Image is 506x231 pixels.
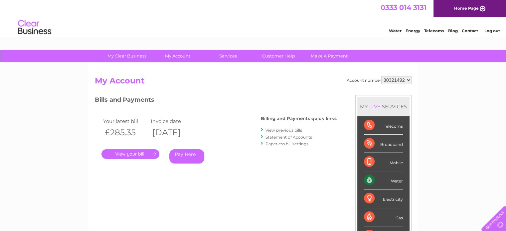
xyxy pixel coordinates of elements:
img: logo.png [18,17,52,38]
a: My Account [150,50,205,62]
div: MY SERVICES [357,97,410,116]
th: [DATE] [149,126,197,139]
div: Electricity [364,189,403,208]
a: Services [201,50,255,62]
a: 0333 014 3131 [381,3,426,12]
a: Statement of Accounts [265,135,312,140]
a: Water [389,28,402,33]
th: £285.35 [101,126,149,139]
a: View previous bills [265,128,302,133]
h3: Bills and Payments [95,95,337,107]
div: Mobile [364,153,403,171]
div: Broadband [364,135,403,153]
a: Paperless bill settings [265,141,308,146]
div: LIVE [368,103,382,110]
div: Water [364,171,403,189]
a: Contact [462,28,478,33]
div: Gas [364,208,403,226]
a: Blog [448,28,458,33]
td: Invoice date [149,117,197,126]
a: Pay Here [169,149,204,164]
a: Energy [406,28,420,33]
div: Account number [347,76,412,84]
a: . [101,149,159,159]
td: Your latest bill [101,117,149,126]
a: Telecoms [424,28,444,33]
a: My Clear Business [99,50,154,62]
a: Make A Payment [302,50,357,62]
a: Customer Help [251,50,306,62]
div: Telecoms [364,116,403,135]
div: Clear Business is a trading name of Verastar Limited (registered in [GEOGRAPHIC_DATA] No. 3667643... [96,4,411,32]
a: Log out [484,28,500,33]
h4: Billing and Payments quick links [261,116,337,121]
h2: My Account [95,76,412,89]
